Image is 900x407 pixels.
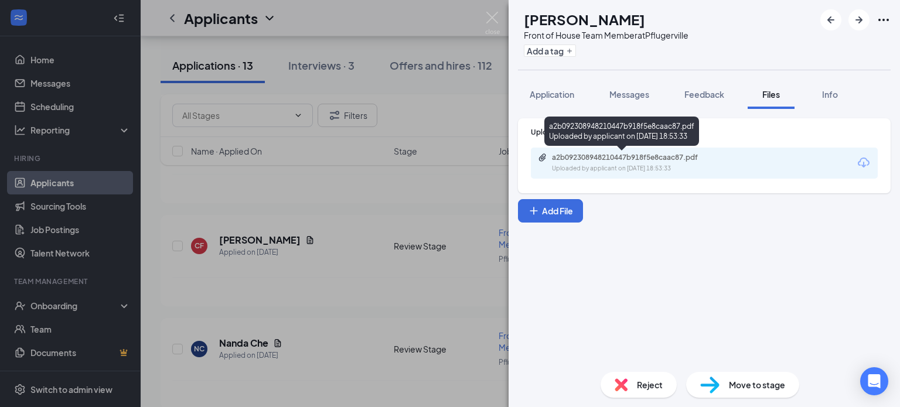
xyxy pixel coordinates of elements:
[552,164,728,173] div: Uploaded by applicant on [DATE] 18:53:33
[544,117,699,146] div: a2b092308948210447b918f5e8caac87.pdf Uploaded by applicant on [DATE] 18:53:33
[530,89,574,100] span: Application
[820,9,841,30] button: ArrowLeftNew
[848,9,870,30] button: ArrowRight
[538,153,728,173] a: Paperclipa2b092308948210447b918f5e8caac87.pdfUploaded by applicant on [DATE] 18:53:33
[762,89,780,100] span: Files
[852,13,866,27] svg: ArrowRight
[637,378,663,391] span: Reject
[518,199,583,223] button: Add FilePlus
[524,9,645,29] h1: [PERSON_NAME]
[824,13,838,27] svg: ArrowLeftNew
[684,89,724,100] span: Feedback
[566,47,573,54] svg: Plus
[822,89,838,100] span: Info
[729,378,785,391] span: Move to stage
[609,89,649,100] span: Messages
[531,127,878,137] div: Upload Resume
[524,29,688,41] div: Front of House Team Member at Pflugerville
[860,367,888,395] div: Open Intercom Messenger
[524,45,576,57] button: PlusAdd a tag
[552,153,716,162] div: a2b092308948210447b918f5e8caac87.pdf
[857,156,871,170] svg: Download
[877,13,891,27] svg: Ellipses
[538,153,547,162] svg: Paperclip
[528,205,540,217] svg: Plus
